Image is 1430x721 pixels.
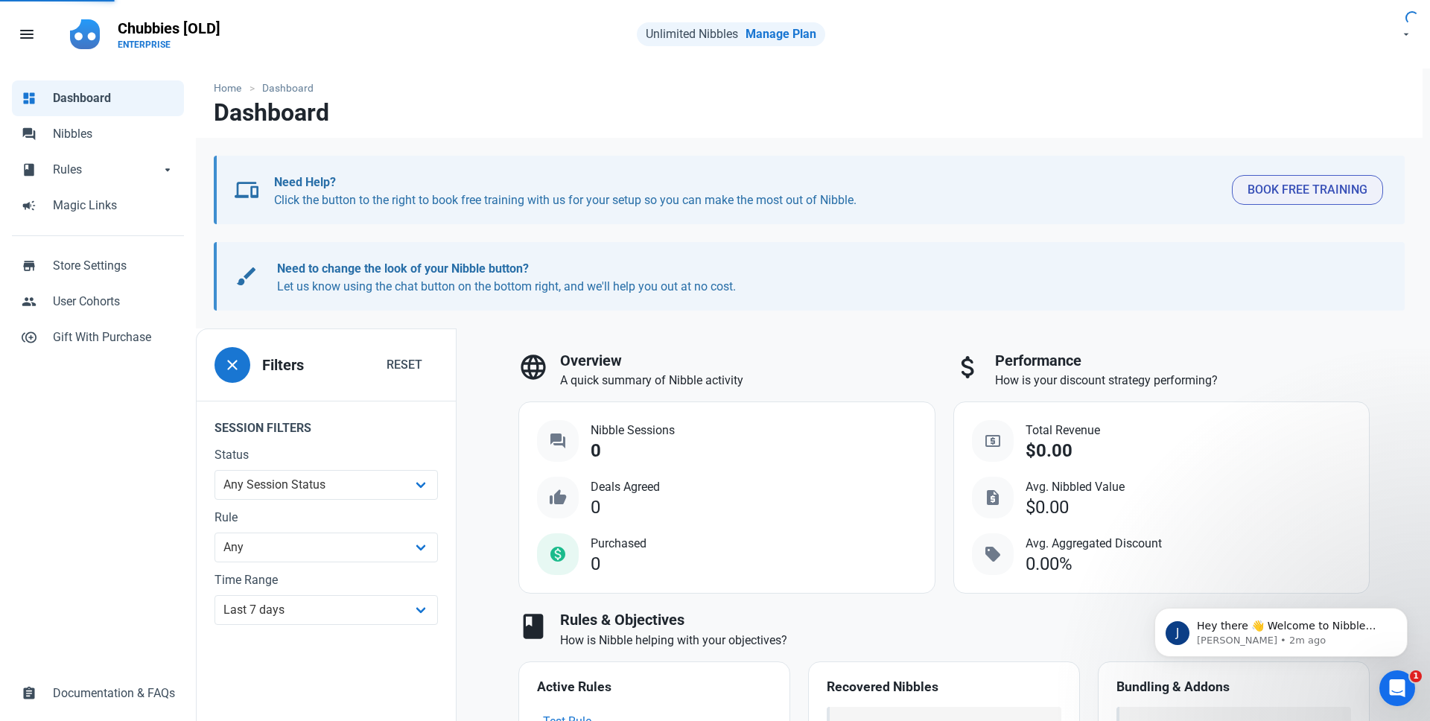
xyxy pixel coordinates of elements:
[12,188,184,223] a: campaignMagic Links
[274,175,336,189] b: Need Help?
[22,257,36,272] span: store
[995,352,1370,369] h3: Performance
[560,352,935,369] h3: Overview
[118,18,220,39] p: Chubbies [OLD]
[1132,577,1430,681] iframe: Intercom notifications message
[53,257,175,275] span: Store Settings
[214,446,438,464] label: Status
[109,12,229,57] a: Chubbies [OLD]ENTERPRISE
[591,498,600,518] div: 0
[53,197,175,215] span: Magic Links
[53,293,175,311] span: User Cohorts
[1026,554,1072,574] div: 0.00%
[214,509,438,527] label: Rule
[560,632,1370,649] p: How is Nibble helping with your objectives?
[274,174,1220,209] p: Click the button to the right to book free training with us for your setup so you can make the mo...
[235,178,258,202] span: devices
[12,284,184,320] a: peopleUser Cohorts
[214,99,329,126] h1: Dashboard
[591,478,660,496] span: Deals Agreed
[22,293,36,308] span: people
[995,372,1370,390] p: How is your discount strategy performing?
[549,432,567,450] span: question_answer
[53,89,175,107] span: Dashboard
[53,125,175,143] span: Nibbles
[53,685,175,702] span: Documentation & FAQs
[1232,175,1383,205] button: Book Free Training
[746,27,816,41] a: Manage Plan
[22,125,36,140] span: forum
[518,352,548,382] span: language
[214,571,438,589] label: Time Range
[235,264,258,288] span: brush
[827,680,1061,695] h4: Recovered Nibbles
[12,80,184,116] a: dashboardDashboard
[22,89,36,104] span: dashboard
[12,152,184,188] a: bookRulesarrow_drop_down
[53,328,175,346] span: Gift With Purchase
[549,489,567,506] span: thumb_up
[160,161,175,176] span: arrow_drop_down
[1410,670,1422,682] span: 1
[591,554,600,574] div: 0
[984,489,1002,506] span: request_quote
[984,545,1002,563] span: sell
[277,261,529,276] b: Need to change the look of your Nibble button?
[560,612,1370,629] h3: Rules & Objectives
[118,39,220,51] p: ENTERPRISE
[197,401,456,446] legend: Session Filters
[591,422,675,439] span: Nibble Sessions
[953,352,983,382] span: attach_money
[214,347,250,383] button: close
[214,80,249,96] a: Home
[22,197,36,212] span: campaign
[12,320,184,355] a: control_point_duplicateGift With Purchase
[12,116,184,152] a: forumNibbles
[1026,441,1072,461] div: $0.00
[196,69,1423,99] nav: breadcrumbs
[1248,181,1367,199] span: Book Free Training
[518,612,548,641] span: book
[1379,670,1415,706] iframe: Intercom live chat
[53,161,160,179] span: Rules
[12,248,184,284] a: storeStore Settings
[22,161,36,176] span: book
[591,441,601,461] div: 0
[12,676,184,711] a: assignmentDocumentation & FAQs
[223,356,241,374] span: close
[1026,498,1069,518] div: $0.00
[18,25,36,43] span: menu
[22,685,36,699] span: assignment
[560,372,935,390] p: A quick summary of Nibble activity
[984,432,1002,450] span: local_atm
[549,545,567,563] span: monetization_on
[262,357,304,374] h3: Filters
[22,328,36,343] span: control_point_duplicate
[1026,535,1162,553] span: Avg. Aggregated Discount
[537,680,772,695] h4: Active Rules
[1026,478,1125,496] span: Avg. Nibbled Value
[591,535,646,553] span: Purchased
[1116,680,1351,695] h4: Bundling & Addons
[646,27,738,41] span: Unlimited Nibbles
[1026,422,1100,439] span: Total Revenue
[277,260,1369,296] p: Let us know using the chat button on the bottom right, and we'll help you out at no cost.
[387,356,422,374] span: Reset
[371,350,438,380] button: Reset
